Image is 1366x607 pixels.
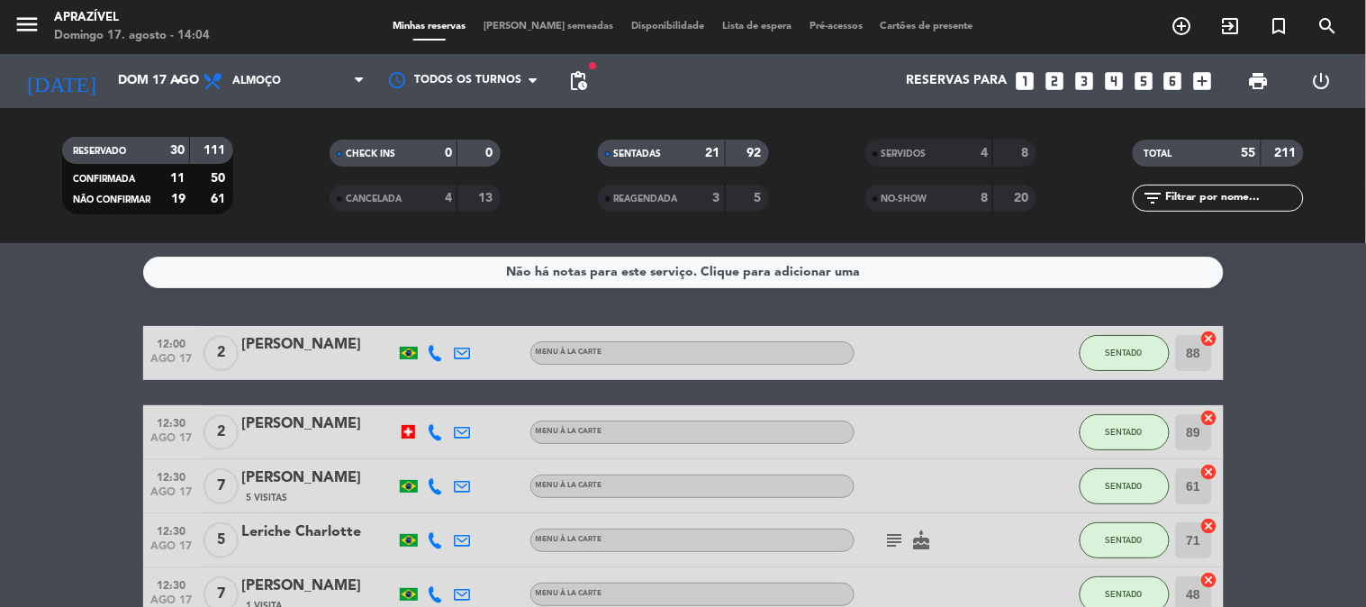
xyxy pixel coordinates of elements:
[1172,15,1193,37] i: add_circle_outline
[1080,414,1170,450] button: SENTADO
[1269,15,1290,37] i: turned_in_not
[1106,427,1143,437] span: SENTADO
[536,482,602,489] span: Menu À La Carte
[1200,409,1218,427] i: cancel
[204,522,239,558] span: 5
[1080,522,1170,558] button: SENTADO
[54,9,210,27] div: Aprazível
[1310,70,1332,92] i: power_settings_new
[346,195,402,204] span: CANCELADA
[1144,149,1172,159] span: TOTAL
[567,70,589,92] span: pending_actions
[536,428,602,435] span: Menu À La Carte
[73,195,150,204] span: NÃO CONFIRMAR
[384,22,475,32] span: Minhas reservas
[149,332,194,353] span: 12:00
[1248,70,1270,92] span: print
[1106,589,1143,599] span: SENTADO
[1163,188,1303,208] input: Filtrar por nome...
[54,27,210,45] div: Domingo 17. agosto - 14:04
[486,147,497,159] strong: 0
[14,11,41,38] i: menu
[1106,481,1143,491] span: SENTADO
[614,195,678,204] span: REAGENDADA
[171,193,185,205] strong: 19
[801,22,872,32] span: Pré-acessos
[232,75,281,87] span: Almoço
[445,147,452,159] strong: 0
[1200,330,1218,348] i: cancel
[73,175,135,184] span: CONFIRMADA
[884,530,906,551] i: subject
[713,22,801,32] span: Lista de espera
[149,520,194,540] span: 12:30
[242,521,395,544] div: Leriche Charlotte
[211,172,229,185] strong: 50
[204,414,239,450] span: 2
[149,540,194,561] span: ago 17
[587,60,598,71] span: fiber_manual_record
[1080,468,1170,504] button: SENTADO
[1014,192,1032,204] strong: 20
[981,192,988,204] strong: 8
[1021,147,1032,159] strong: 8
[73,147,126,156] span: RESERVADO
[536,536,602,543] span: Menu À La Carte
[170,172,185,185] strong: 11
[1200,517,1218,535] i: cancel
[1102,69,1126,93] i: looks_4
[204,468,239,504] span: 7
[149,432,194,453] span: ago 17
[1242,147,1256,159] strong: 55
[1162,69,1185,93] i: looks_6
[211,193,229,205] strong: 61
[170,144,185,157] strong: 30
[506,262,860,283] div: Não há notas para este serviço. Clique para adicionar uma
[14,11,41,44] button: menu
[1043,69,1066,93] i: looks_two
[1191,69,1215,93] i: add_box
[746,147,764,159] strong: 92
[622,22,713,32] span: Disponibilidade
[882,195,927,204] span: NO-SHOW
[1220,15,1242,37] i: exit_to_app
[204,335,239,371] span: 2
[149,353,194,374] span: ago 17
[1200,463,1218,481] i: cancel
[247,491,288,505] span: 5 Visitas
[242,333,395,357] div: [PERSON_NAME]
[167,70,189,92] i: arrow_drop_down
[754,192,764,204] strong: 5
[149,574,194,594] span: 12:30
[242,575,395,598] div: [PERSON_NAME]
[1290,54,1352,108] div: LOG OUT
[204,144,229,157] strong: 111
[1106,535,1143,545] span: SENTADO
[346,149,395,159] span: CHECK INS
[981,147,988,159] strong: 4
[706,147,720,159] strong: 21
[14,61,109,101] i: [DATE]
[445,192,452,204] strong: 4
[475,22,622,32] span: [PERSON_NAME] semeadas
[1080,335,1170,371] button: SENTADO
[614,149,662,159] span: SENTADAS
[882,149,927,159] span: SERVIDOS
[1072,69,1096,93] i: looks_3
[1200,571,1218,589] i: cancel
[536,590,602,597] span: Menu À La Carte
[479,192,497,204] strong: 13
[536,349,602,356] span: Menu À La Carte
[149,466,194,486] span: 12:30
[1132,69,1155,93] i: looks_5
[872,22,982,32] span: Cartões de presente
[242,467,395,490] div: [PERSON_NAME]
[1275,147,1300,159] strong: 211
[1142,187,1163,209] i: filter_list
[1013,69,1036,93] i: looks_one
[149,486,194,507] span: ago 17
[1317,15,1339,37] i: search
[149,412,194,432] span: 12:30
[911,530,933,551] i: cake
[1106,348,1143,358] span: SENTADO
